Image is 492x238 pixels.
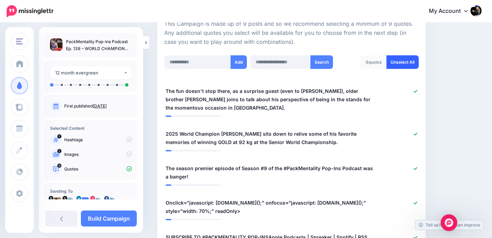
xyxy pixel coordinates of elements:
[166,164,374,181] span: The season premier episode of Season #9 of the #PackMentality Pop-Ins Podcast was a banger!
[78,197,89,208] img: user_default_image.png
[16,38,23,45] img: menu.png
[50,66,132,80] button: 12 month evergreen
[441,214,457,231] div: Open Intercom Messenger
[64,137,132,143] p: Hashtags
[66,38,132,52] p: PackMentality Pop-Ins Podcast Ep. 139 – WORLD CHAMPION [PERSON_NAME]
[231,55,247,69] button: Add
[64,166,132,172] p: Quotes
[360,55,387,69] div: quotes
[93,103,107,109] a: [DATE]
[50,126,132,131] h4: Selected Content
[415,220,484,230] a: Tell us how we can improve
[386,55,419,69] a: Unselect All
[164,19,419,47] p: This Campaign is made up of 9 posts and so we recommend selecting a minimum of 9 quotes. Any addi...
[422,3,482,20] a: My Account
[64,103,132,109] p: First published
[7,5,53,17] img: Missinglettr
[106,197,117,208] img: 10483259_427358647405239_5697733704378471543_o-bsa99778.png
[64,197,75,208] img: wt4_mFn9-29022.png
[50,197,61,208] img: l5uYu1mq-21073.jpg
[166,199,374,215] span: Onclick="javascript: [DOMAIN_NAME]();" onfocus="javascript: [DOMAIN_NAME]();" style="width: 70%;"...
[57,134,61,138] span: 1
[64,151,132,158] p: Images
[366,59,368,65] span: 9
[166,130,374,146] span: 2025 World Champion [PERSON_NAME] sits down to relive some of his favorite memories of winning GO...
[57,149,61,153] span: 1
[50,189,132,194] h4: Sending To
[50,38,62,51] img: 2dd27f1d5f4c6a9b81b623ca8548e995_thumb.jpg
[55,69,124,77] div: 12 month evergreen
[166,87,374,112] span: The fun doesn't stop there, as a surprise guest (even to [PERSON_NAME]), older brother [PERSON_NA...
[310,55,333,69] button: Search
[92,197,103,208] img: 50481792_585712795175964_6146861777041752064_n-bsa99259.jpg
[57,164,61,168] span: 9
